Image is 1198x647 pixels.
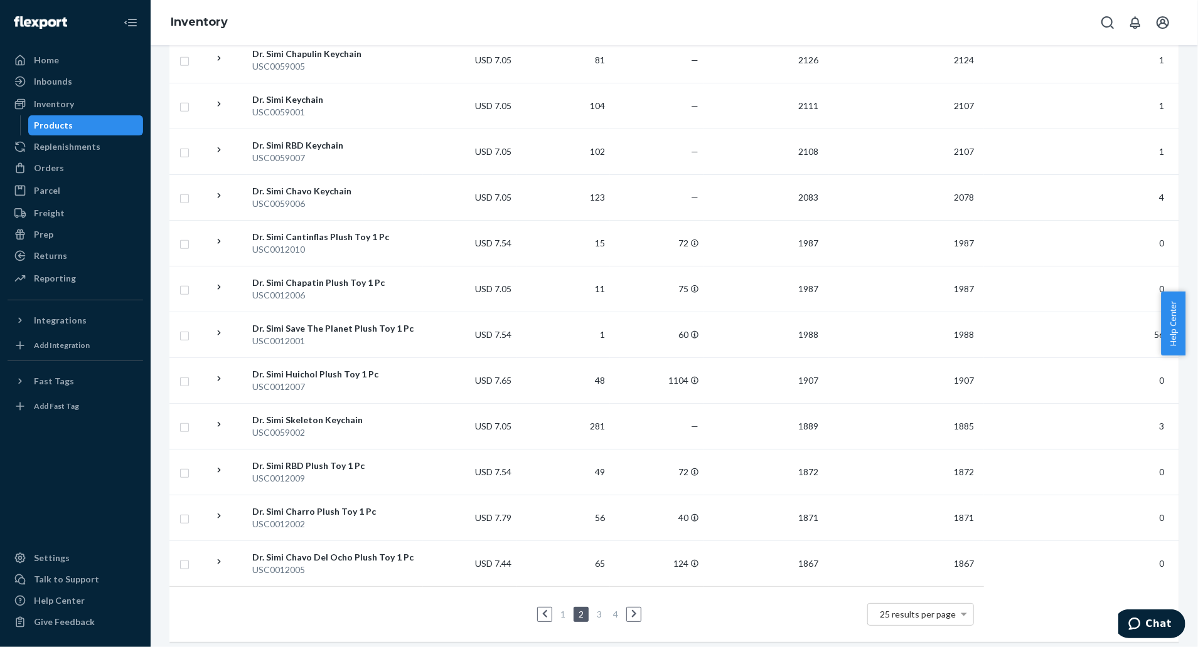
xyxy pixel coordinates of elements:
span: 1987 [949,238,979,248]
div: Dr. Simi Huichol Plush Toy 1 Pc [252,368,418,381]
td: 60 [610,312,703,357]
div: Dr. Simi Chavo Keychain [252,185,418,197]
a: Add Fast Tag [8,396,143,416]
div: Dr. Simi Chapulin Keychain [252,48,418,60]
a: Page 2 is your current page [576,609,586,619]
span: 0 [1154,558,1169,569]
div: Products [35,119,73,132]
span: 0 [1154,283,1169,294]
a: Page 1 [558,609,568,619]
span: USD 7.05 [475,192,511,203]
span: 2111 [793,100,823,111]
span: USD 7.65 [475,375,511,386]
span: 1871 [793,512,823,523]
td: 281 [516,403,610,449]
img: Flexport logo [14,16,67,29]
div: Add Integration [34,340,90,350]
span: USD 7.54 [475,238,511,248]
button: Help Center [1161,292,1185,355]
a: Home [8,50,143,70]
span: — [691,421,698,431]
span: 1988 [949,329,979,340]
span: USD 7.05 [475,421,511,431]
div: Dr. Simi RBD Plush Toy 1 Pc [252,460,418,472]
div: USC0012007 [252,381,418,393]
span: 1907 [793,375,823,386]
div: Give Feedback [34,616,95,628]
div: USC0012005 [252,564,418,576]
div: Dr. Simi Cantinflas Plush Toy 1 Pc [252,231,418,243]
a: Page 4 [611,609,621,619]
div: USC0012009 [252,472,418,485]
button: Open account menu [1150,10,1175,35]
a: Inventory [8,94,143,114]
div: Dr. Simi Charro Plush Toy 1 Pc [252,505,418,518]
span: USD 7.05 [475,100,511,111]
td: 104 [516,83,610,129]
span: 2107 [949,146,979,157]
div: Home [34,54,59,66]
td: 72 [610,449,703,495]
a: Freight [8,203,143,223]
span: USD 7.79 [475,512,511,523]
button: Integrations [8,310,143,330]
div: Dr. Simi Skeleton Keychain [252,414,418,426]
span: 1871 [949,512,979,523]
td: 40 [610,495,703,540]
td: 15 [516,220,610,266]
a: Settings [8,548,143,568]
td: 1104 [610,357,703,403]
a: Help Center [8,591,143,611]
span: 1 [1154,100,1169,111]
span: 1907 [949,375,979,386]
a: Reporting [8,268,143,288]
span: USD 7.05 [475,146,511,157]
span: 1987 [793,283,823,294]
span: 1867 [793,558,823,569]
span: — [691,192,698,203]
span: 1872 [949,466,979,477]
td: 1 [516,312,610,357]
div: Reporting [34,272,76,285]
div: USC0059007 [252,152,418,164]
span: USD 7.44 [475,558,511,569]
span: — [691,100,698,111]
div: Integrations [34,314,87,327]
span: USD 7.54 [475,466,511,477]
span: 0 [1154,466,1169,477]
span: 1885 [949,421,979,431]
div: Dr. Simi Save The Planet Plush Toy 1 Pc [252,322,418,335]
a: Inbounds [8,71,143,92]
td: 123 [516,174,610,220]
td: 56 [516,495,610,540]
td: 124 [610,540,703,586]
span: 2124 [949,55,979,65]
span: 4 [1154,192,1169,203]
div: Freight [34,207,65,219]
span: 1988 [793,329,823,340]
div: USC0012006 [252,289,418,302]
td: 48 [516,357,610,403]
div: Orders [34,162,64,174]
span: — [691,55,698,65]
span: 1 [1154,146,1169,157]
div: USC0012010 [252,243,418,256]
button: Fast Tags [8,371,143,391]
a: Returns [8,246,143,266]
button: Open Search Box [1095,10,1120,35]
a: Orders [8,158,143,178]
span: 2107 [949,100,979,111]
div: USC0012002 [252,518,418,530]
div: USC0059002 [252,426,418,439]
td: 102 [516,129,610,174]
button: Talk to Support [8,569,143,589]
div: Parcel [34,184,60,197]
span: 1987 [949,283,979,294]
span: 1 [1154,55,1169,65]
span: 0 [1154,375,1169,386]
span: 1872 [793,466,823,477]
div: Inbounds [34,75,72,88]
a: Page 3 [594,609,604,619]
div: Dr. Simi Keychain [252,93,418,106]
